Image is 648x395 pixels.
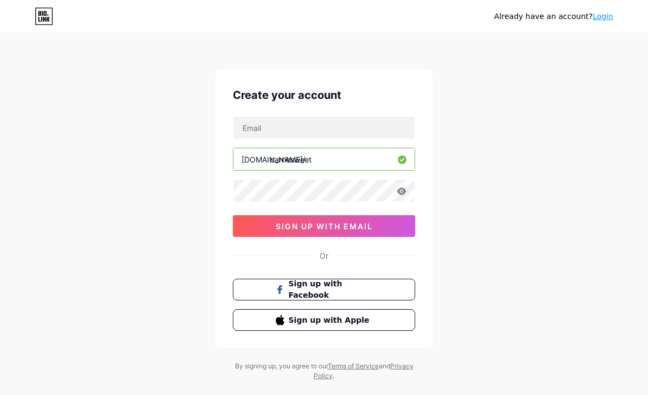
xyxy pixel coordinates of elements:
div: Create your account [233,87,415,103]
input: Email [233,117,415,139]
button: Sign up with Facebook [233,279,415,300]
div: Or [320,250,328,261]
button: sign up with email [233,215,415,237]
div: Already have an account? [494,11,613,22]
div: By signing up, you agree to our and . [232,361,416,381]
div: [DOMAIN_NAME]/ [242,154,306,165]
input: username [233,148,415,170]
span: Sign up with Apple [289,315,373,326]
a: Terms of Service [328,362,379,370]
a: Login [593,12,613,21]
span: Sign up with Facebook [289,278,373,301]
button: Sign up with Apple [233,309,415,331]
span: sign up with email [276,222,373,231]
